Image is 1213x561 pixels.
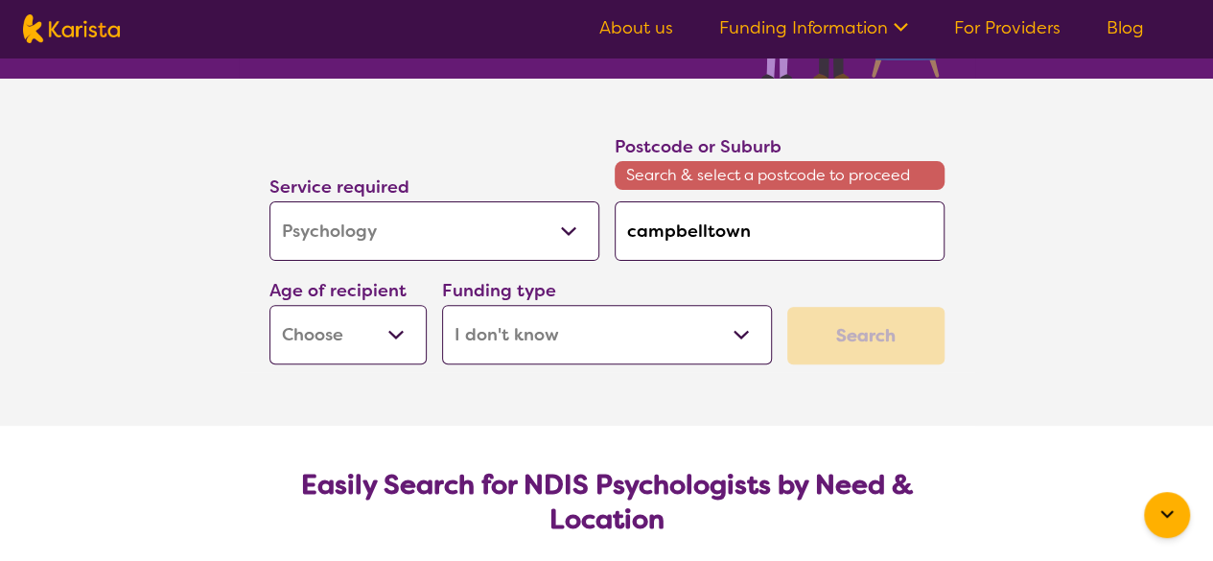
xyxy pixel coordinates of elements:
a: Funding Information [719,16,908,39]
img: Karista logo [23,14,120,43]
h2: Easily Search for NDIS Psychologists by Need & Location [285,468,929,537]
label: Service required [269,175,409,199]
label: Age of recipient [269,279,407,302]
a: About us [599,16,673,39]
label: Postcode or Suburb [615,135,781,158]
label: Funding type [442,279,556,302]
span: Search & select a postcode to proceed [615,161,945,190]
input: Type [615,201,945,261]
a: Blog [1107,16,1144,39]
a: For Providers [954,16,1061,39]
